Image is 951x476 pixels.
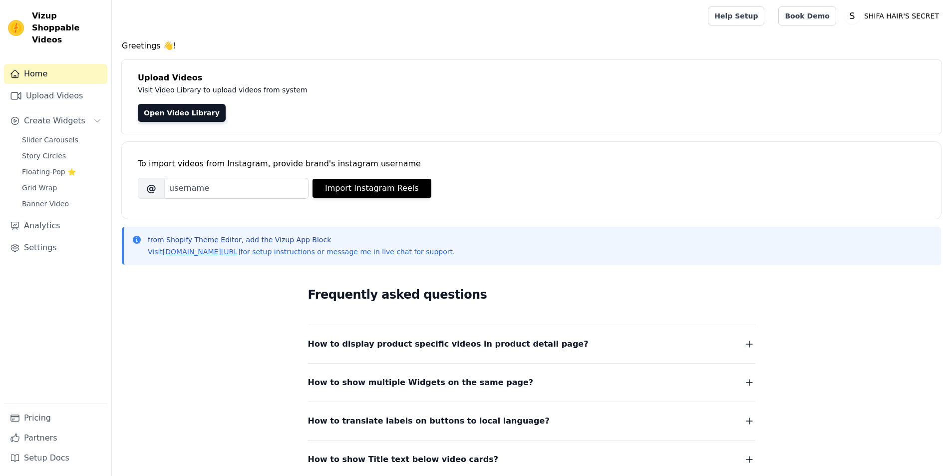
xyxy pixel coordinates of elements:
[163,248,241,256] a: [DOMAIN_NAME][URL]
[22,183,57,193] span: Grid Wrap
[138,72,925,84] h4: Upload Videos
[22,199,69,209] span: Banner Video
[308,376,755,390] button: How to show multiple Widgets on the same page?
[308,285,755,305] h2: Frequently asked questions
[22,135,78,145] span: Slider Carousels
[16,181,107,195] a: Grid Wrap
[308,414,755,428] button: How to translate labels on buttons to local language?
[778,6,836,25] a: Book Demo
[308,453,499,467] span: How to show Title text below video cards?
[4,448,107,468] a: Setup Docs
[308,414,550,428] span: How to translate labels on buttons to local language?
[4,238,107,258] a: Settings
[138,158,925,170] div: To import videos from Instagram, provide brand's instagram username
[308,337,589,351] span: How to display product specific videos in product detail page?
[148,247,455,257] p: Visit for setup instructions or message me in live chat for support.
[138,178,165,199] span: @
[8,20,24,36] img: Vizup
[4,216,107,236] a: Analytics
[313,179,431,198] button: Import Instagram Reels
[308,337,755,351] button: How to display product specific videos in product detail page?
[32,10,103,46] span: Vizup Shoppable Videos
[16,149,107,163] a: Story Circles
[4,86,107,106] a: Upload Videos
[4,408,107,428] a: Pricing
[16,165,107,179] a: Floating-Pop ⭐
[16,197,107,211] a: Banner Video
[308,453,755,467] button: How to show Title text below video cards?
[122,40,941,52] h4: Greetings 👋!
[708,6,764,25] a: Help Setup
[4,111,107,131] button: Create Widgets
[24,115,85,127] span: Create Widgets
[860,7,943,25] p: SHIFA HAIR'S SECRET
[844,7,943,25] button: S SHIFA HAIR'S SECRET
[22,167,76,177] span: Floating-Pop ⭐
[4,64,107,84] a: Home
[138,84,585,96] p: Visit Video Library to upload videos from system
[148,235,455,245] p: from Shopify Theme Editor, add the Vizup App Block
[4,428,107,448] a: Partners
[138,104,226,122] a: Open Video Library
[165,178,309,199] input: username
[308,376,534,390] span: How to show multiple Widgets on the same page?
[849,11,855,21] text: S
[22,151,66,161] span: Story Circles
[16,133,107,147] a: Slider Carousels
